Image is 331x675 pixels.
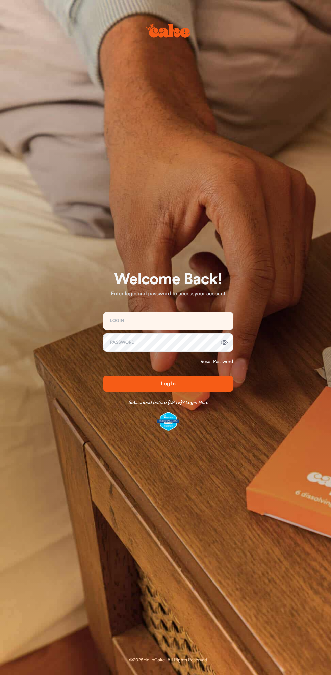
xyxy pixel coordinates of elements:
[128,399,208,406] a: Subscribed before [DATE]? Login Here
[103,376,233,392] button: Log In
[103,290,233,298] p: Enter login and password to access your account
[129,657,207,664] div: © 2025 HelloCake. All Rights Reserved
[157,412,179,431] img: legit-script-certified.png
[103,271,233,288] h1: Welcome Back!
[201,358,233,365] a: Reset Password
[161,381,176,386] span: Log In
